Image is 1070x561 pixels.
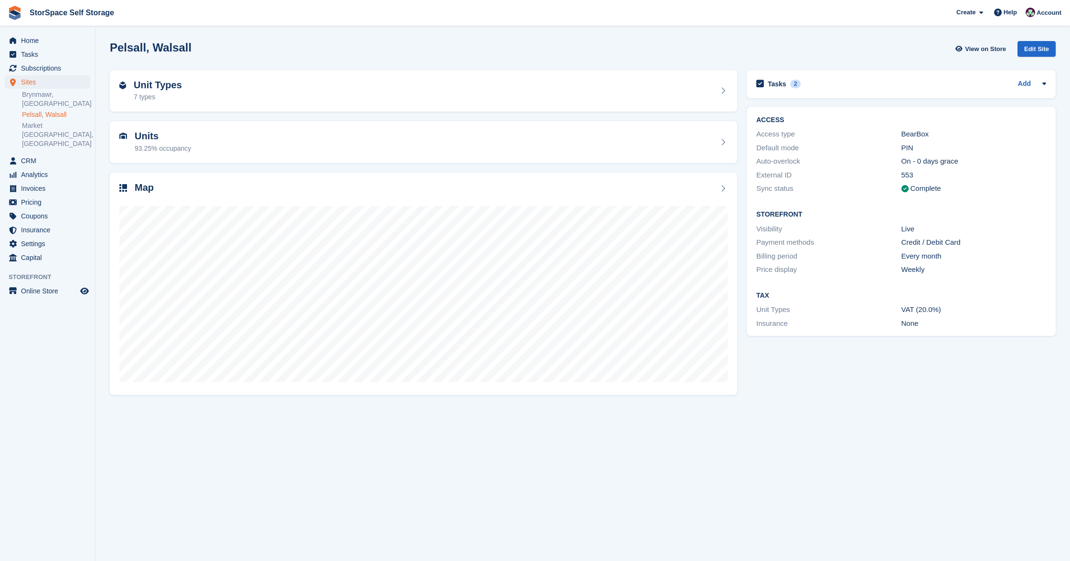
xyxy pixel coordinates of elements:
span: Create [956,8,975,17]
span: Home [21,34,78,47]
div: Edit Site [1017,41,1056,57]
a: Market [GEOGRAPHIC_DATA], [GEOGRAPHIC_DATA] [22,121,90,148]
img: Ross Hadlington [1026,8,1035,17]
span: View on Store [965,44,1006,54]
a: menu [5,154,90,167]
div: 93.25% occupancy [135,144,191,154]
a: View on Store [954,41,1010,57]
div: PIN [901,143,1047,154]
a: menu [5,34,90,47]
a: menu [5,182,90,195]
div: Price display [756,264,901,275]
div: On - 0 days grace [901,156,1047,167]
div: Sync status [756,183,901,194]
a: StorSpace Self Storage [26,5,118,21]
a: Units 93.25% occupancy [110,121,737,163]
div: Billing period [756,251,901,262]
div: 553 [901,170,1047,181]
div: Every month [901,251,1047,262]
div: None [901,318,1047,329]
div: Credit / Debit Card [901,237,1047,248]
div: Visibility [756,224,901,235]
a: menu [5,75,90,89]
span: Coupons [21,209,78,223]
h2: Unit Types [134,80,182,91]
img: map-icn-33ee37083ee616e46c38cad1a60f524a97daa1e2b2c8c0bc3eb3415660979fc1.svg [119,184,127,192]
img: unit-icn-7be61d7bf1b0ce9d3e12c5938cc71ed9869f7b940bace4675aadf7bd6d80202e.svg [119,133,127,139]
span: Help [1004,8,1017,17]
a: menu [5,237,90,250]
div: Access type [756,129,901,140]
h2: Storefront [756,211,1046,218]
a: menu [5,62,90,75]
span: Insurance [21,223,78,237]
h2: Pelsall, Walsall [110,41,191,54]
span: Subscriptions [21,62,78,75]
span: Invoices [21,182,78,195]
img: stora-icon-8386f47178a22dfd0bd8f6a31ec36ba5ce8667c1dd55bd0f319d3a0aa187defe.svg [8,6,22,20]
h2: Tax [756,292,1046,300]
div: 7 types [134,92,182,102]
h2: ACCESS [756,116,1046,124]
span: Online Store [21,284,78,298]
div: Payment methods [756,237,901,248]
span: Account [1037,8,1061,18]
a: menu [5,251,90,264]
a: Map [110,173,737,395]
a: menu [5,209,90,223]
span: Storefront [9,272,95,282]
a: Brynmawr, [GEOGRAPHIC_DATA] [22,90,90,108]
div: Auto-overlock [756,156,901,167]
a: menu [5,223,90,237]
span: Pricing [21,196,78,209]
a: menu [5,284,90,298]
span: Settings [21,237,78,250]
a: Pelsall, Walsall [22,110,90,119]
div: Insurance [756,318,901,329]
div: External ID [756,170,901,181]
span: Tasks [21,48,78,61]
div: 2 [790,80,801,88]
span: Analytics [21,168,78,181]
div: Live [901,224,1047,235]
h2: Units [135,131,191,142]
a: Preview store [79,285,90,297]
div: Weekly [901,264,1047,275]
a: menu [5,196,90,209]
a: menu [5,48,90,61]
div: Unit Types [756,304,901,315]
div: BearBox [901,129,1047,140]
a: Unit Types 7 types [110,70,737,112]
a: Add [1018,79,1031,90]
img: unit-type-icn-2b2737a686de81e16bb02015468b77c625bbabd49415b5ef34ead5e3b44a266d.svg [119,82,126,89]
span: Capital [21,251,78,264]
span: Sites [21,75,78,89]
a: menu [5,168,90,181]
h2: Map [135,182,154,193]
h2: Tasks [768,80,786,88]
div: Default mode [756,143,901,154]
span: CRM [21,154,78,167]
div: Complete [911,183,941,194]
a: Edit Site [1017,41,1056,61]
div: VAT (20.0%) [901,304,1047,315]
